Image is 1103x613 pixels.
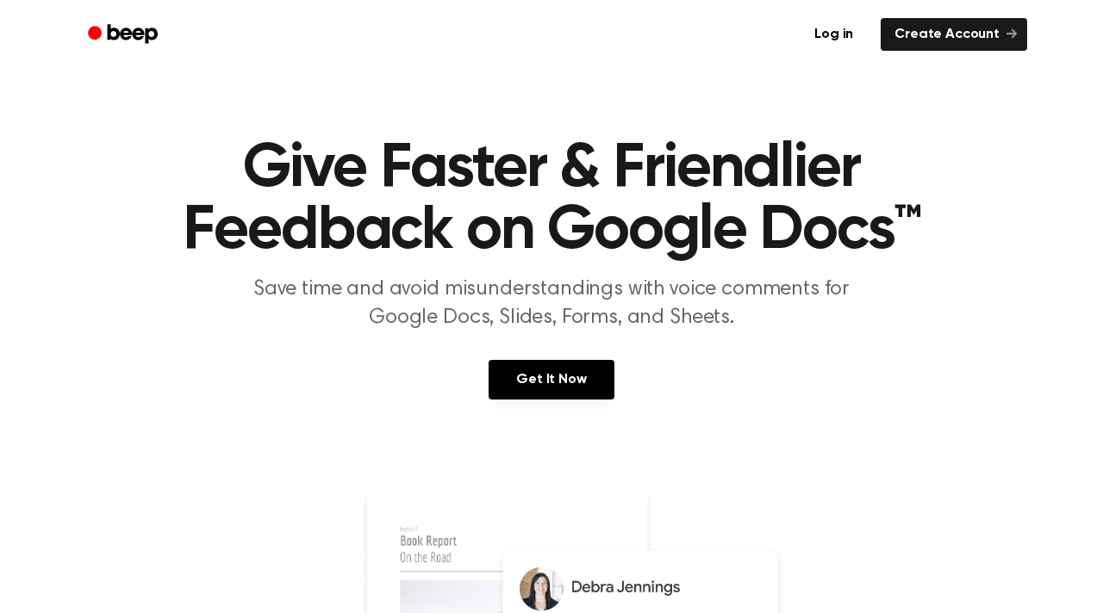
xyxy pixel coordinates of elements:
p: Save time and avoid misunderstandings with voice comments for Google Docs, Slides, Forms, and She... [221,276,882,332]
a: Log in [797,15,870,54]
a: Get It Now [489,360,614,399]
h1: Give Faster & Friendlier Feedback on Google Docs™ [110,138,993,262]
a: Create Account [881,18,1027,51]
a: Beep [76,18,173,52]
